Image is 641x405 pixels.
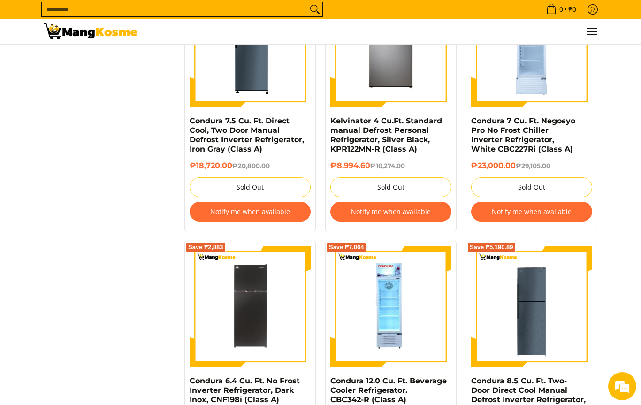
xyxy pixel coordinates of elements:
[330,161,451,170] h6: ₱8,994.60
[330,246,451,367] img: Condura 12.0 Cu. Ft. Beverage Cooler Refrigerator. CBC342-R (Class A)
[190,161,311,170] h6: ₱18,720.00
[232,162,270,169] del: ₱20,800.00
[330,177,451,197] button: Sold Out
[471,246,592,367] img: Condura 8.5 Cu. Ft. Two-Door Direct Cool Manual Defrost Inverter Refrigerator, CTD800MNI-A (Class A)
[330,202,451,222] button: Notify me when available
[190,116,304,153] a: Condura 7.5 Cu. Ft. Direct Cool, Two Door Manual Defrost Inverter Refrigerator, Iron Gray (Class A)
[370,162,405,169] del: ₱10,274.00
[471,202,592,222] button: Notify me when available
[567,6,578,13] span: ₱0
[471,161,592,170] h6: ₱23,000.00
[188,245,223,250] span: Save ₱2,883
[190,246,311,367] img: Condura 6.4 Cu. Ft. No Frost Inverter Refrigerator, Dark Inox, CNF198i (Class A)
[330,376,447,404] a: Condura 12.0 Cu. Ft. Beverage Cooler Refrigerator. CBC342-R (Class A)
[5,256,179,289] textarea: Type your message and hit 'Enter'
[516,162,550,169] del: ₱29,105.00
[154,5,176,27] div: Minimize live chat window
[471,116,575,153] a: Condura 7 Cu. Ft. Negosyo Pro No Frost Chiller Inverter Refrigerator, White CBC227Ri (Class A)
[54,118,130,213] span: We're online!
[49,53,158,65] div: Chat with us now
[330,116,442,153] a: Kelvinator 4 Cu.Ft. Standard manual Defrost Personal Refrigerator, Silver Black, KPR122MN-R (Clas...
[471,177,592,197] button: Sold Out
[190,177,311,197] button: Sold Out
[147,19,597,44] ul: Customer Navigation
[543,4,579,15] span: •
[558,6,565,13] span: 0
[329,245,364,250] span: Save ₱7,064
[470,245,513,250] span: Save ₱5,190.89
[307,2,322,16] button: Search
[190,376,300,404] a: Condura 6.4 Cu. Ft. No Frost Inverter Refrigerator, Dark Inox, CNF198i (Class A)
[147,19,597,44] nav: Main Menu
[190,202,311,222] button: Notify me when available
[586,19,597,44] button: Menu
[44,23,137,39] img: Bodega Sale Refrigerator l Mang Kosme: Home Appliances Warehouse Sale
